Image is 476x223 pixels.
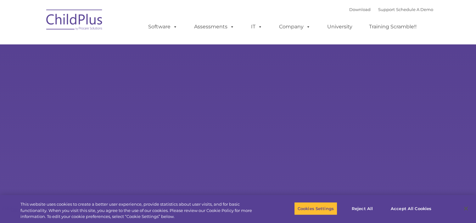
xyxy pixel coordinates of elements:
a: University [321,20,359,33]
img: ChildPlus by Procare Solutions [43,5,106,37]
button: Close [459,202,473,215]
a: IT [245,20,269,33]
a: Software [142,20,184,33]
button: Cookies Settings [294,202,337,215]
a: Company [273,20,317,33]
button: Reject All [343,202,382,215]
button: Accept All Cookies [387,202,435,215]
a: Download [349,7,371,12]
div: This website uses cookies to create a better user experience, provide statistics about user visit... [20,201,262,220]
a: Assessments [188,20,241,33]
a: Support [378,7,395,12]
a: Schedule A Demo [396,7,433,12]
font: | [349,7,433,12]
a: Training Scramble!! [363,20,423,33]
